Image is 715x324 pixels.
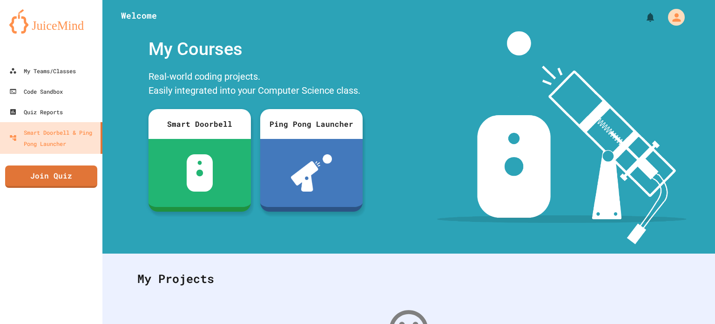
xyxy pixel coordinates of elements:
[9,65,76,76] div: My Teams/Classes
[9,127,97,149] div: Smart Doorbell & Ping Pong Launcher
[260,109,363,139] div: Ping Pong Launcher
[144,67,367,102] div: Real-world coding projects. Easily integrated into your Computer Science class.
[144,31,367,67] div: My Courses
[128,261,689,297] div: My Projects
[437,31,687,244] img: banner-image-my-projects.png
[5,165,97,188] a: Join Quiz
[627,9,658,25] div: My Notifications
[9,9,93,34] img: logo-orange.svg
[658,7,687,28] div: My Account
[291,154,332,192] img: ppl-with-ball.png
[187,154,213,192] img: sdb-white.svg
[9,106,63,117] div: Quiz Reports
[148,109,251,139] div: Smart Doorbell
[9,86,63,97] div: Code Sandbox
